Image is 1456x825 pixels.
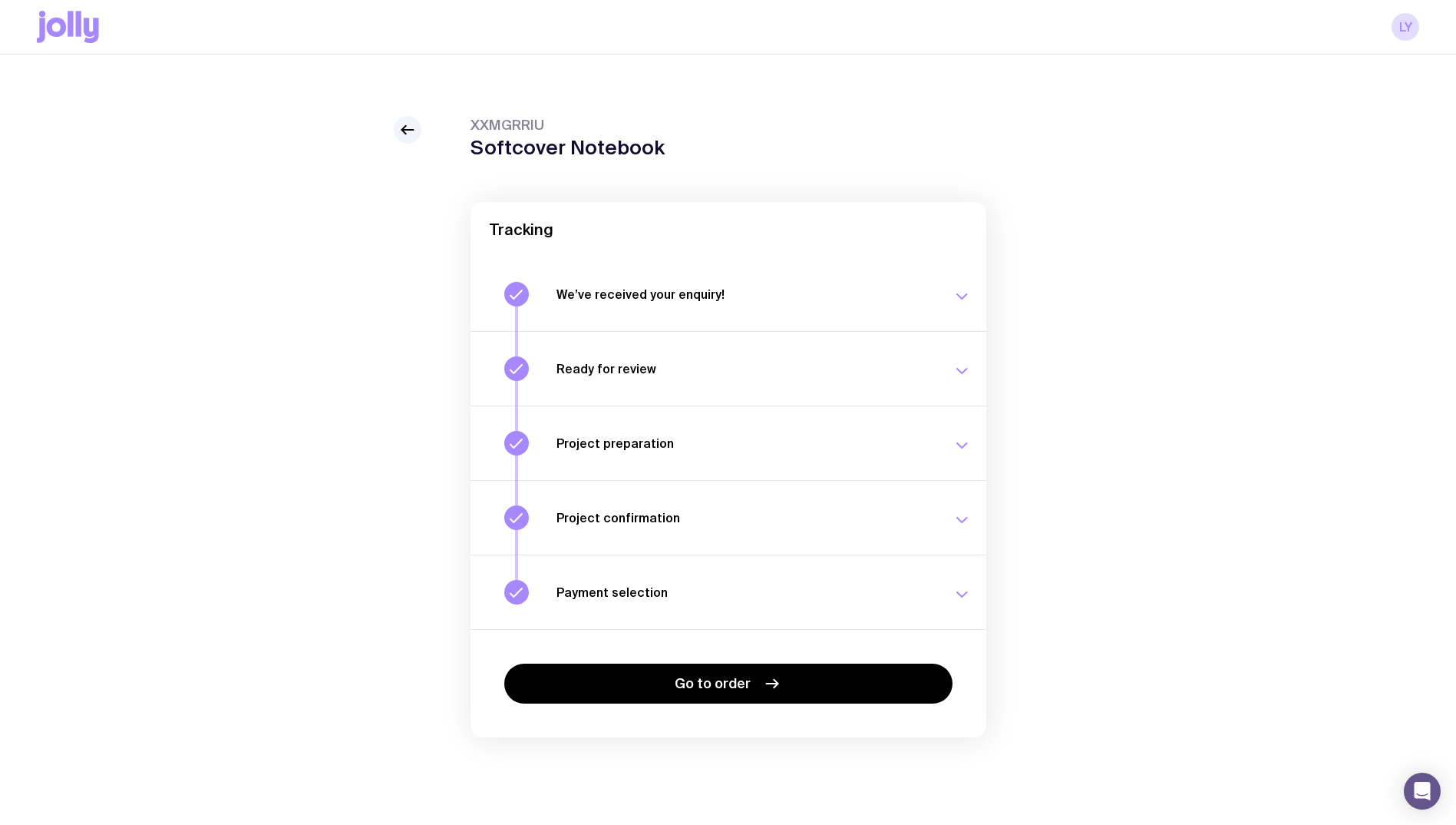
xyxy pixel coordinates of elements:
h1: Softcover Notebook [470,136,665,159]
a: LY [1392,13,1419,41]
div: Open Intercom Messenger [1404,773,1441,810]
h3: Project confirmation [556,510,934,525]
button: Payment selection [470,555,986,629]
h3: We’ve received your enquiry! [556,287,934,302]
button: We’ve received your enquiry! [470,257,986,331]
h2: Tracking [489,220,968,239]
h3: Ready for review [556,361,934,376]
h3: Project preparation [556,436,934,451]
span: Go to order [675,674,751,693]
span: XXMGRRIU [470,116,665,134]
h3: Payment selection [556,585,934,600]
button: Project confirmation [470,480,986,555]
button: Project preparation [470,406,986,480]
button: Ready for review [470,331,986,406]
a: Go to order [504,664,953,704]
